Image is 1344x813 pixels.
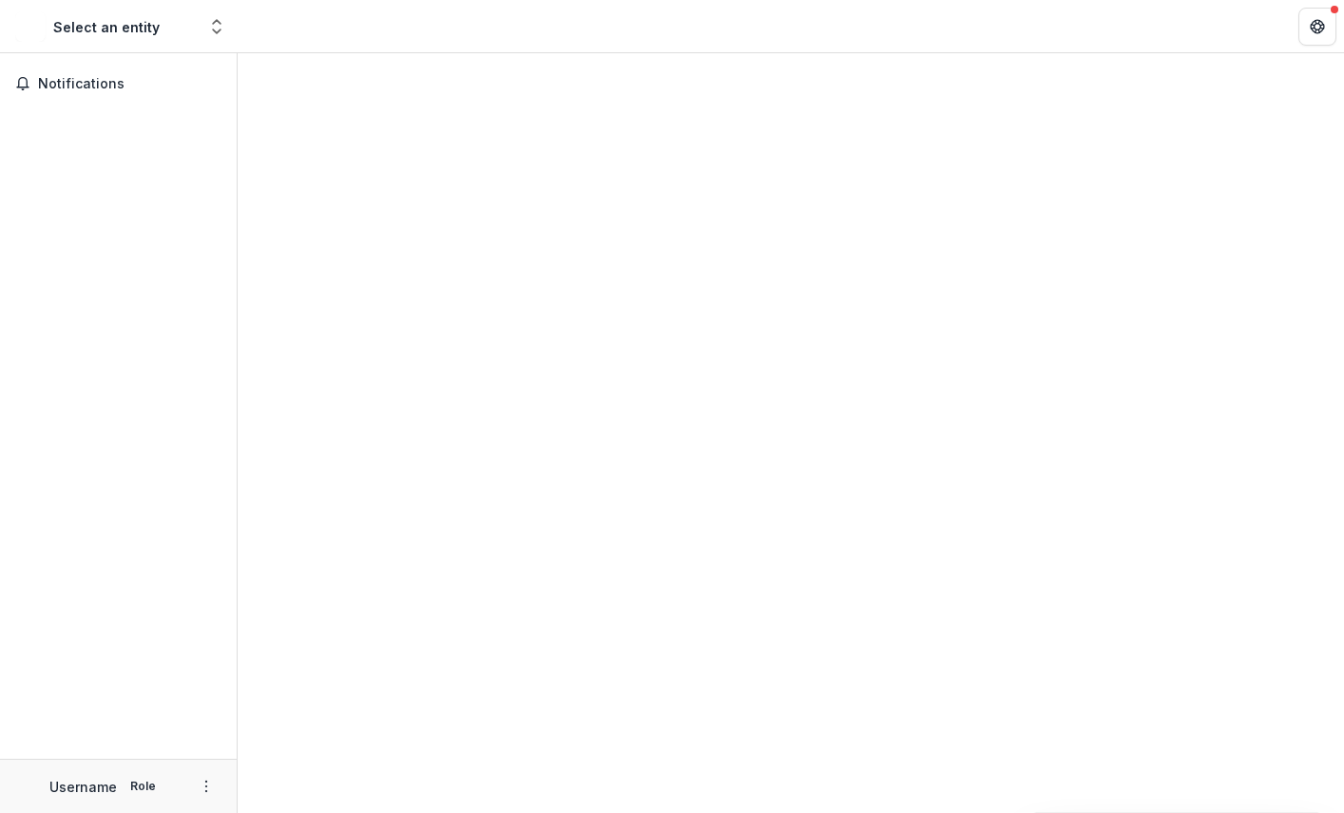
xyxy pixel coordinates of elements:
[8,68,229,99] button: Notifications
[125,778,162,795] p: Role
[38,76,221,92] span: Notifications
[195,775,218,798] button: More
[53,17,160,37] div: Select an entity
[1298,8,1336,46] button: Get Help
[203,8,230,46] button: Open entity switcher
[49,777,117,797] p: Username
